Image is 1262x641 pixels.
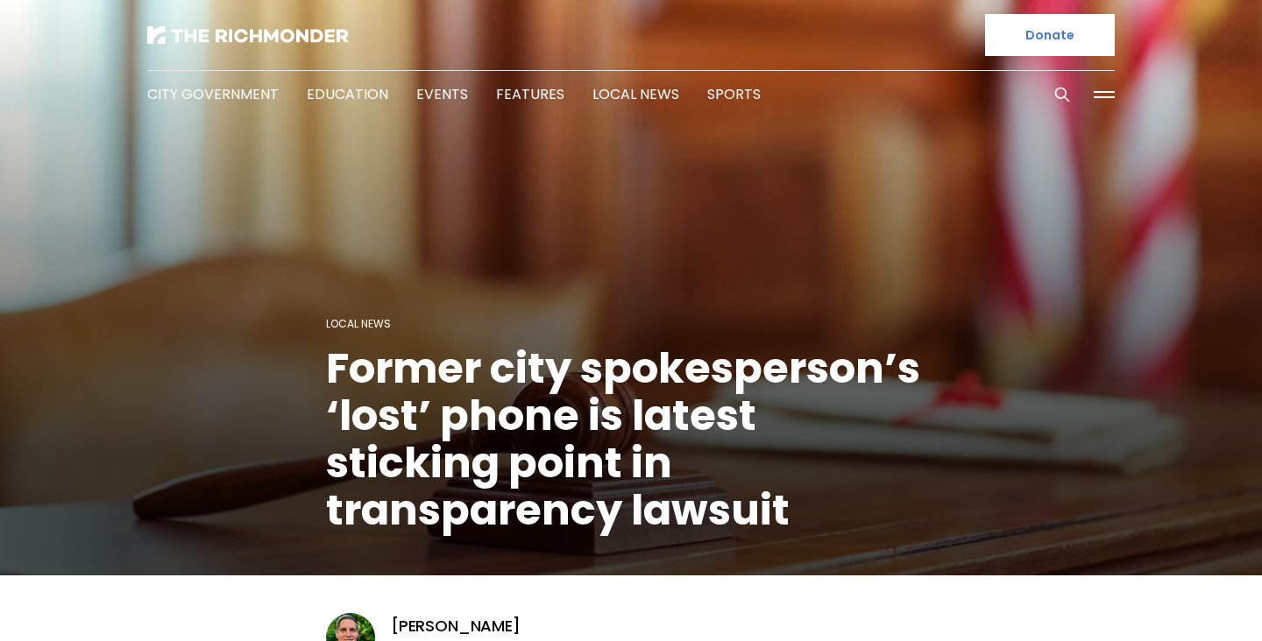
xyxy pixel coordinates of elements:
a: Local News [326,316,391,331]
a: Events [416,84,468,104]
img: The Richmonder [147,26,349,44]
a: Donate [985,14,1115,56]
a: Local News [592,84,679,104]
a: Features [496,84,564,104]
a: Education [307,84,388,104]
h1: Former city spokesperson’s ‘lost’ phone is latest sticking point in transparency lawsuit [326,345,936,534]
button: Search this site [1049,81,1075,108]
a: [PERSON_NAME] [391,616,521,637]
a: Sports [707,84,761,104]
a: City Government [147,84,279,104]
